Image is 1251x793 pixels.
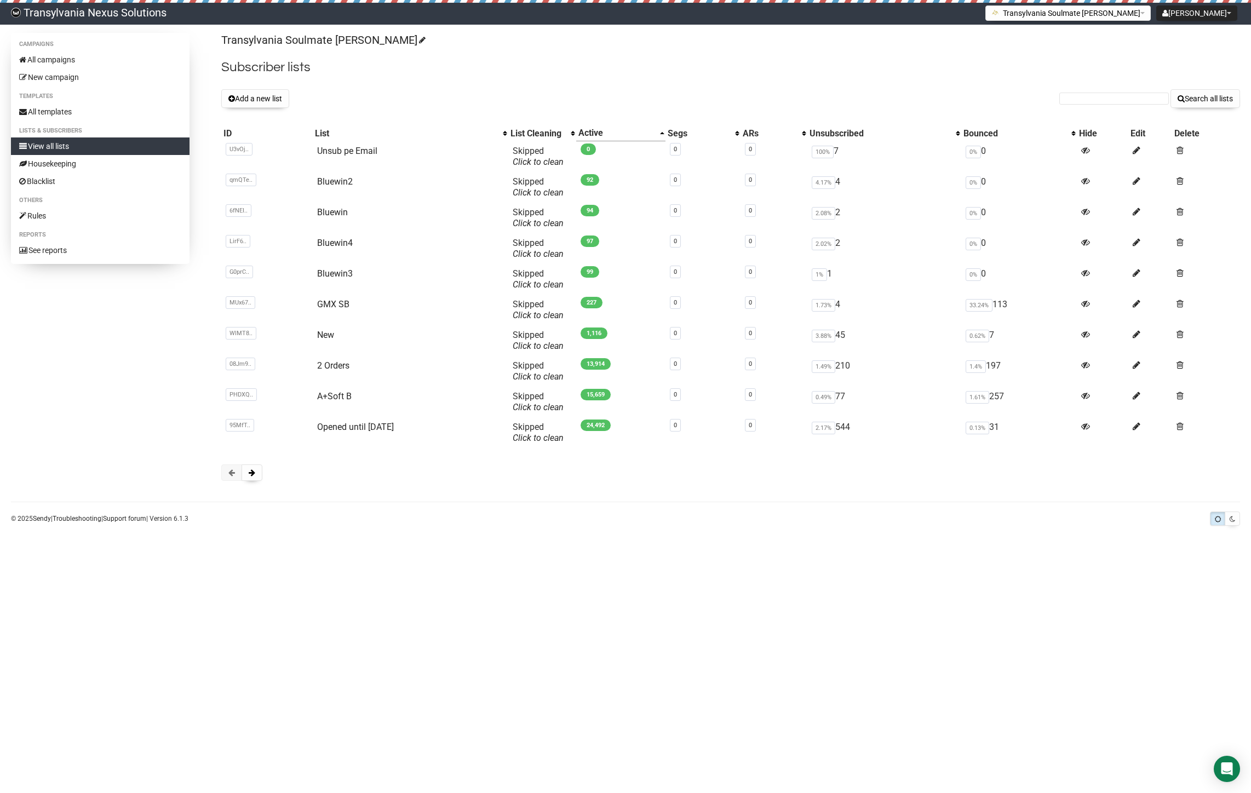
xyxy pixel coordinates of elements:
[513,360,564,382] span: Skipped
[513,146,564,167] span: Skipped
[966,360,986,373] span: 1.4%
[961,233,1077,264] td: 0
[513,310,564,320] a: Click to clean
[961,295,1077,325] td: 113
[807,172,962,203] td: 4
[807,233,962,264] td: 2
[226,235,250,248] span: LirF6..
[963,128,1066,139] div: Bounced
[812,176,835,189] span: 4.17%
[581,327,607,339] span: 1,116
[961,417,1077,448] td: 31
[226,358,255,370] span: 08Jm9..
[581,297,602,308] span: 227
[1131,128,1170,139] div: Edit
[807,356,962,387] td: 210
[1128,125,1172,141] th: Edit: No sort applied, sorting is disabled
[11,228,190,242] li: Reports
[674,238,677,245] a: 0
[966,330,989,342] span: 0.62%
[317,146,377,156] a: Unsub pe Email
[513,249,564,259] a: Click to clean
[11,137,190,155] a: View all lists
[576,125,665,141] th: Active: Ascending sort applied, activate to apply a descending sort
[807,387,962,417] td: 77
[33,515,51,522] a: Sendy
[513,279,564,290] a: Click to clean
[226,419,254,432] span: 95MfT..
[510,128,565,139] div: List Cleaning
[508,125,576,141] th: List Cleaning: No sort applied, activate to apply an ascending sort
[749,330,752,337] a: 0
[317,268,353,279] a: Bluewin3
[966,299,992,312] span: 33.24%
[317,360,349,371] a: 2 Orders
[961,172,1077,203] td: 0
[674,299,677,306] a: 0
[966,238,981,250] span: 0%
[961,203,1077,233] td: 0
[11,90,190,103] li: Templates
[812,268,827,281] span: 1%
[807,125,962,141] th: Unsubscribed: No sort applied, activate to apply an ascending sort
[317,238,353,248] a: Bluewin4
[11,8,21,18] img: 586cc6b7d8bc403f0c61b981d947c989
[991,8,1000,17] img: 1.png
[1079,128,1126,139] div: Hide
[966,176,981,189] span: 0%
[513,207,564,228] span: Skipped
[1172,125,1240,141] th: Delete: No sort applied, sorting is disabled
[513,402,564,412] a: Click to clean
[674,391,677,398] a: 0
[674,422,677,429] a: 0
[961,325,1077,356] td: 7
[11,124,190,137] li: Lists & subscribers
[749,176,752,183] a: 0
[812,207,835,220] span: 2.08%
[11,173,190,190] a: Blacklist
[581,143,596,155] span: 0
[966,422,989,434] span: 0.13%
[226,174,256,186] span: qmQTe..
[961,264,1077,295] td: 0
[315,128,497,139] div: List
[807,203,962,233] td: 2
[11,103,190,120] a: All templates
[807,325,962,356] td: 45
[674,207,677,214] a: 0
[11,68,190,86] a: New campaign
[741,125,807,141] th: ARs: No sort applied, activate to apply an ascending sort
[226,388,257,401] span: PHDXQ..
[674,268,677,275] a: 0
[221,89,289,108] button: Add a new list
[1156,5,1237,21] button: [PERSON_NAME]
[226,204,251,217] span: 6fNEI..
[11,513,188,525] p: © 2025 | | | Version 6.1.3
[513,433,564,443] a: Click to clean
[966,391,989,404] span: 1.61%
[581,358,611,370] span: 13,914
[513,391,564,412] span: Skipped
[749,422,752,429] a: 0
[221,33,424,47] a: Transylvania Soulmate [PERSON_NAME]
[221,125,313,141] th: ID: No sort applied, sorting is disabled
[317,299,349,309] a: GMX SB
[665,125,741,141] th: Segs: No sort applied, activate to apply an ascending sort
[513,299,564,320] span: Skipped
[317,330,334,340] a: New
[226,143,253,156] span: U3vOj..
[1214,756,1240,782] div: Open Intercom Messenger
[961,356,1077,387] td: 197
[11,51,190,68] a: All campaigns
[11,38,190,51] li: Campaigns
[513,157,564,167] a: Click to clean
[11,242,190,259] a: See reports
[317,207,348,217] a: Bluewin
[966,207,981,220] span: 0%
[513,218,564,228] a: Click to clean
[674,146,677,153] a: 0
[223,128,311,139] div: ID
[807,264,962,295] td: 1
[513,371,564,382] a: Click to clean
[749,391,752,398] a: 0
